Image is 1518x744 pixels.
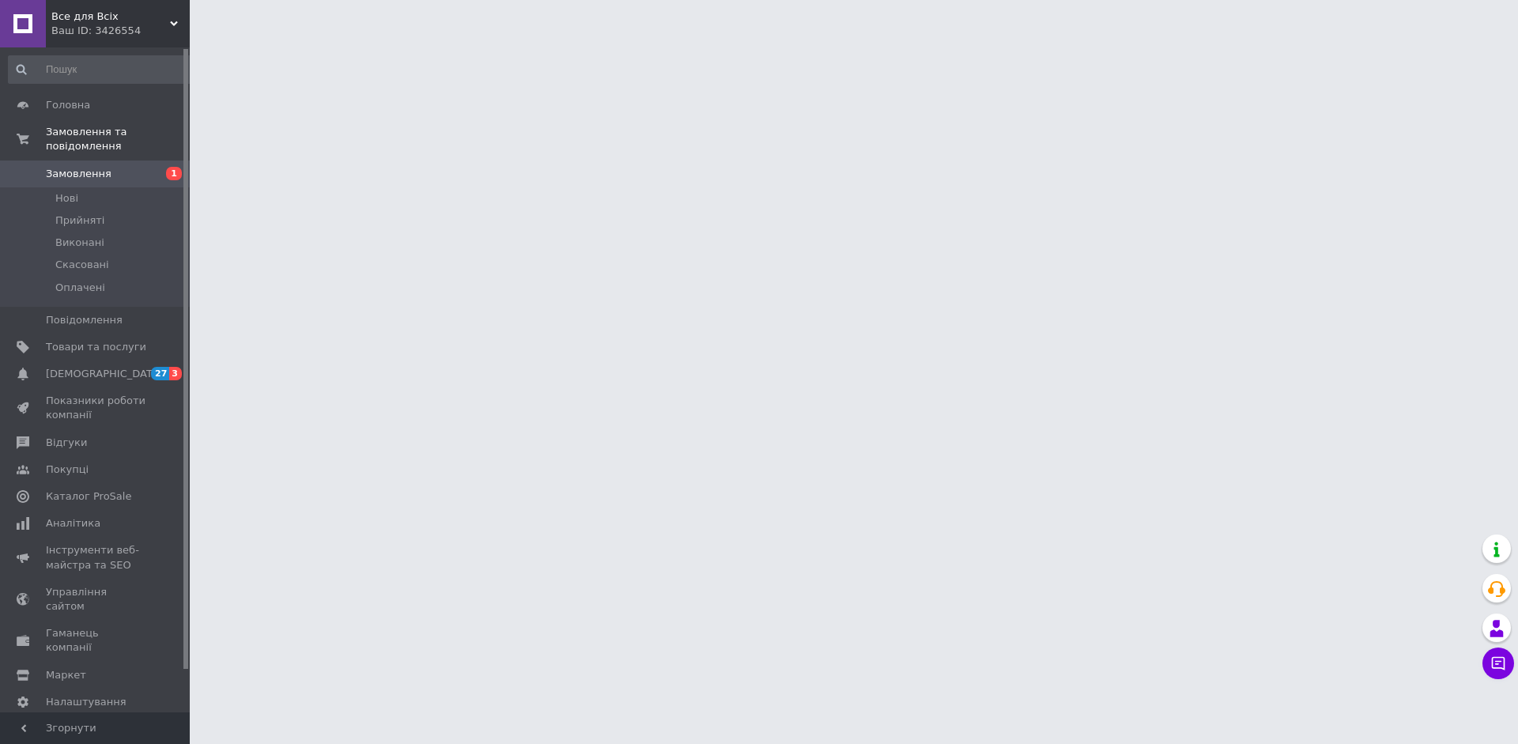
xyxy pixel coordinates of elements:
span: Головна [46,98,90,112]
span: Все для Всіх [51,9,170,24]
span: Аналітика [46,516,100,531]
span: Замовлення та повідомлення [46,125,190,153]
button: Чат з покупцем [1482,648,1514,679]
span: Показники роботи компанії [46,394,146,422]
span: Відгуки [46,436,87,450]
span: Прийняті [55,213,104,228]
span: 1 [166,167,182,180]
span: Гаманець компанії [46,626,146,655]
span: Інструменти веб-майстра та SEO [46,543,146,572]
span: 27 [151,367,169,380]
span: Каталог ProSale [46,489,131,504]
span: Повідомлення [46,313,123,327]
span: Скасовані [55,258,109,272]
span: 3 [169,367,182,380]
input: Пошук [8,55,195,84]
span: [DEMOGRAPHIC_DATA] [46,367,163,381]
span: Товари та послуги [46,340,146,354]
span: Замовлення [46,167,111,181]
span: Оплачені [55,281,105,295]
span: Виконані [55,236,104,250]
div: Ваш ID: 3426554 [51,24,190,38]
span: Управління сайтом [46,585,146,614]
span: Нові [55,191,78,206]
span: Налаштування [46,695,126,709]
span: Маркет [46,668,86,682]
span: Покупці [46,463,89,477]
